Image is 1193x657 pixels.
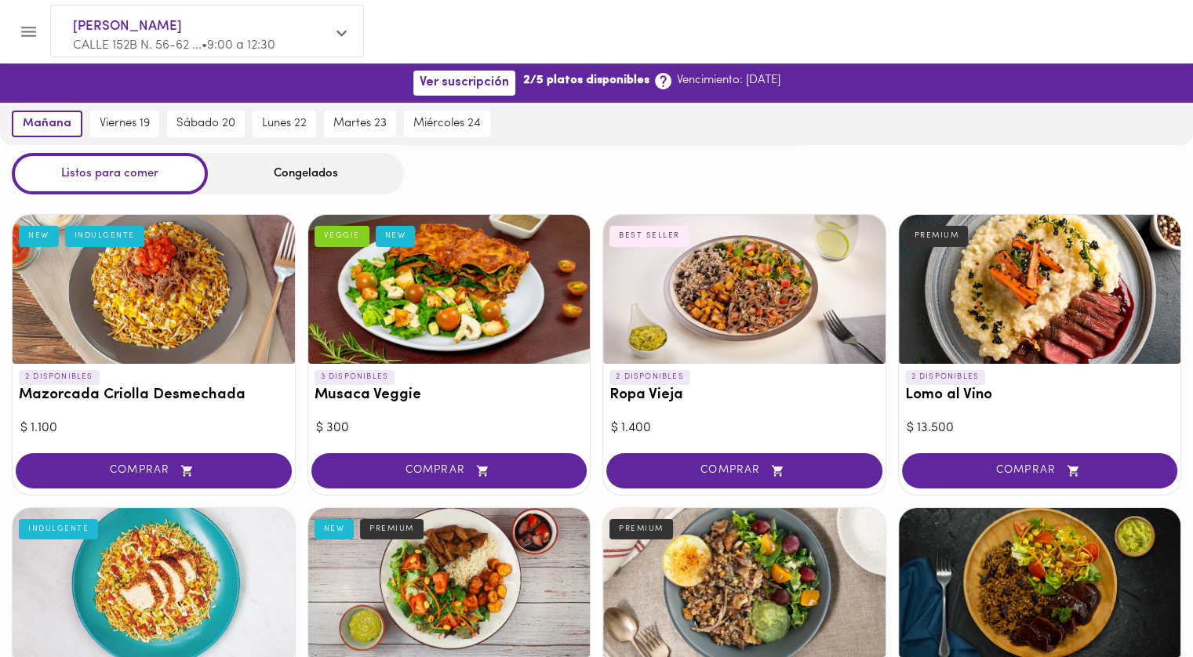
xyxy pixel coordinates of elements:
[905,370,986,384] p: 2 DISPONIBLES
[19,519,98,539] div: INDULGENTE
[12,111,82,137] button: mañana
[404,111,490,137] button: miércoles 24
[90,111,159,137] button: viernes 19
[420,75,509,90] span: Ver suscripción
[905,226,969,246] div: PREMIUM
[19,226,59,246] div: NEW
[315,387,584,404] h3: Musaca Veggie
[922,464,1158,477] span: COMPRAR
[316,419,583,437] div: $ 300
[167,111,245,137] button: sábado 20
[16,453,292,488] button: COMPRAR
[253,111,316,137] button: lunes 22
[603,215,886,364] div: Ropa Vieja
[413,71,515,95] button: Ver suscripción
[9,13,48,51] button: Menu
[609,226,689,246] div: BEST SELLER
[360,519,424,539] div: PREMIUM
[331,464,568,477] span: COMPRAR
[20,419,287,437] div: $ 1.100
[611,419,878,437] div: $ 1.400
[603,508,886,657] div: Bowl de Lechona
[677,72,780,89] p: Vencimiento: [DATE]
[902,453,1178,488] button: COMPRAR
[13,508,295,657] div: Mazorcada Chicken Bacon
[315,226,369,246] div: VEGGIE
[13,215,295,364] div: Mazorcada Criolla Desmechada
[609,387,879,404] h3: Ropa Vieja
[315,370,395,384] p: 3 DISPONIBLES
[626,464,863,477] span: COMPRAR
[609,370,690,384] p: 2 DISPONIBLES
[311,453,587,488] button: COMPRAR
[35,464,272,477] span: COMPRAR
[262,117,307,131] span: lunes 22
[315,519,355,539] div: NEW
[606,453,882,488] button: COMPRAR
[19,387,289,404] h3: Mazorcada Criolla Desmechada
[23,117,71,131] span: mañana
[12,153,208,194] div: Listos para comer
[176,117,235,131] span: sábado 20
[905,387,1175,404] h3: Lomo al Vino
[73,16,326,37] span: [PERSON_NAME]
[413,117,481,131] span: miércoles 24
[899,508,1181,657] div: La Posta
[100,117,150,131] span: viernes 19
[308,215,591,364] div: Musaca Veggie
[609,519,673,539] div: PREMIUM
[73,39,275,52] span: CALLE 152B N. 56-62 ... • 9:00 a 12:30
[19,370,100,384] p: 2 DISPONIBLES
[333,117,387,131] span: martes 23
[376,226,416,246] div: NEW
[208,153,404,194] div: Congelados
[1102,566,1177,641] iframe: Messagebird Livechat Widget
[899,215,1181,364] div: Lomo al Vino
[523,72,649,89] b: 2/5 platos disponibles
[65,226,144,246] div: INDULGENTE
[907,419,1173,437] div: $ 13.500
[324,111,396,137] button: martes 23
[308,508,591,657] div: Lomo saltado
